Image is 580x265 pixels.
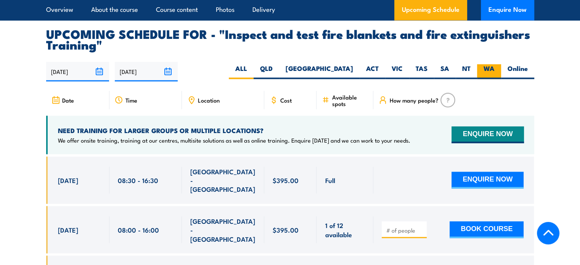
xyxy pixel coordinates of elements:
[385,64,409,79] label: VIC
[477,64,501,79] label: WA
[456,64,477,79] label: NT
[451,126,524,143] button: ENQUIRE NOW
[434,64,456,79] label: SA
[58,136,410,144] p: We offer onsite training, training at our centres, multisite solutions as well as online training...
[325,175,335,184] span: Full
[58,175,78,184] span: [DATE]
[389,96,438,103] span: How many people?
[409,64,434,79] label: TAS
[190,216,256,243] span: [GEOGRAPHIC_DATA] - [GEOGRAPHIC_DATA]
[273,175,299,184] span: $395.00
[46,28,534,50] h2: UPCOMING SCHEDULE FOR - "Inspect and test fire blankets and fire extinguishers Training"
[229,64,254,79] label: ALL
[451,172,524,188] button: ENQUIRE NOW
[118,225,159,234] span: 08:00 - 16:00
[115,62,178,81] input: To date
[58,126,410,134] h4: NEED TRAINING FOR LARGER GROUPS OR MULTIPLE LOCATIONS?
[360,64,385,79] label: ACT
[450,221,524,238] button: BOOK COURSE
[62,96,74,103] span: Date
[501,64,534,79] label: Online
[386,226,424,234] input: # of people
[58,225,78,234] span: [DATE]
[273,225,299,234] span: $395.00
[254,64,279,79] label: QLD
[46,62,109,81] input: From date
[118,175,158,184] span: 08:30 - 16:30
[332,93,368,106] span: Available spots
[190,167,256,193] span: [GEOGRAPHIC_DATA] - [GEOGRAPHIC_DATA]
[325,220,365,238] span: 1 of 12 available
[280,96,292,103] span: Cost
[125,96,137,103] span: Time
[279,64,360,79] label: [GEOGRAPHIC_DATA]
[198,96,220,103] span: Location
